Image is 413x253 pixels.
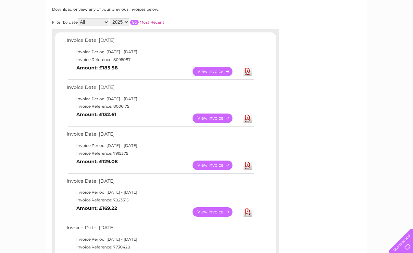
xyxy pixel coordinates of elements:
[15,17,48,37] img: logo.png
[244,114,252,123] a: Download
[65,48,255,56] td: Invoice Period: [DATE] - [DATE]
[65,83,255,95] td: Invoice Date: [DATE]
[244,161,252,170] a: Download
[357,28,366,32] a: Blog
[76,112,116,117] b: Amount: £132.61
[193,67,240,76] a: View
[76,205,117,211] b: Amount: £169.22
[76,65,118,71] b: Amount: £185.58
[52,7,222,12] div: Download or view any of your previous invoices below.
[65,36,255,48] td: Invoice Date: [DATE]
[65,130,255,142] td: Invoice Date: [DATE]
[65,188,255,196] td: Invoice Period: [DATE] - [DATE]
[65,243,255,251] td: Invoice Reference: 7730428
[244,207,252,217] a: Download
[193,207,240,217] a: View
[65,177,255,189] td: Invoice Date: [DATE]
[299,28,311,32] a: Water
[65,196,255,204] td: Invoice Reference: 7823515
[333,28,353,32] a: Telecoms
[244,67,252,76] a: Download
[193,161,240,170] a: View
[65,235,255,243] td: Invoice Period: [DATE] - [DATE]
[65,102,255,110] td: Invoice Reference: 8006175
[52,18,222,26] div: Filter by date
[392,28,407,32] a: Log out
[193,114,240,123] a: View
[370,28,386,32] a: Contact
[65,95,255,103] td: Invoice Period: [DATE] - [DATE]
[291,3,335,11] a: 0333 014 3131
[315,28,329,32] a: Energy
[54,4,360,31] div: Clear Business is a trading name of Verastar Limited (registered in [GEOGRAPHIC_DATA] No. 3667643...
[65,56,255,64] td: Invoice Reference: 8096087
[76,159,118,164] b: Amount: £129.08
[65,150,255,157] td: Invoice Reference: 7915375
[65,142,255,150] td: Invoice Period: [DATE] - [DATE]
[140,20,164,25] a: Most Recent
[65,223,255,235] td: Invoice Date: [DATE]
